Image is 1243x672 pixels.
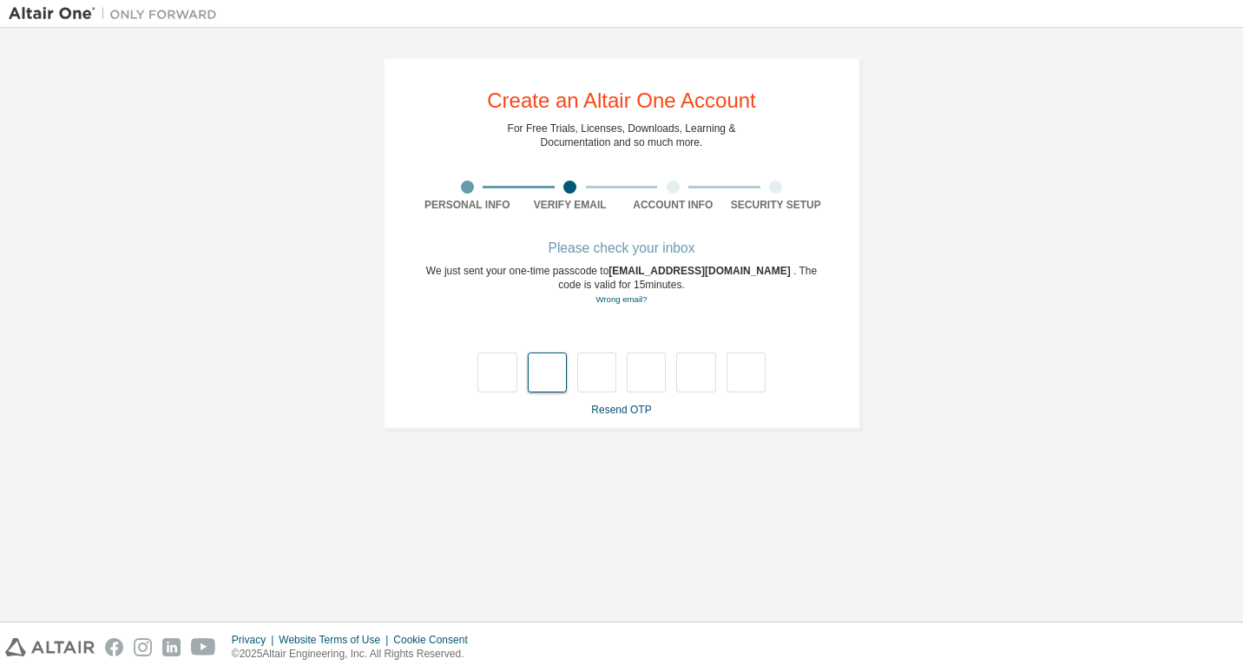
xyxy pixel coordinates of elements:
[725,198,828,212] div: Security Setup
[232,633,279,647] div: Privacy
[279,633,393,647] div: Website Terms of Use
[162,638,181,656] img: linkedin.svg
[416,264,827,306] div: We just sent your one-time passcode to . The code is valid for 15 minutes.
[416,198,519,212] div: Personal Info
[519,198,622,212] div: Verify Email
[9,5,226,23] img: Altair One
[5,638,95,656] img: altair_logo.svg
[591,404,651,416] a: Resend OTP
[416,243,827,254] div: Please check your inbox
[393,633,477,647] div: Cookie Consent
[487,90,756,111] div: Create an Altair One Account
[105,638,123,656] img: facebook.svg
[232,647,478,662] p: © 2025 Altair Engineering, Inc. All Rights Reserved.
[191,638,216,656] img: youtube.svg
[595,294,647,304] a: Go back to the registration form
[621,198,725,212] div: Account Info
[508,122,736,149] div: For Free Trials, Licenses, Downloads, Learning & Documentation and so much more.
[608,265,793,277] span: [EMAIL_ADDRESS][DOMAIN_NAME]
[134,638,152,656] img: instagram.svg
